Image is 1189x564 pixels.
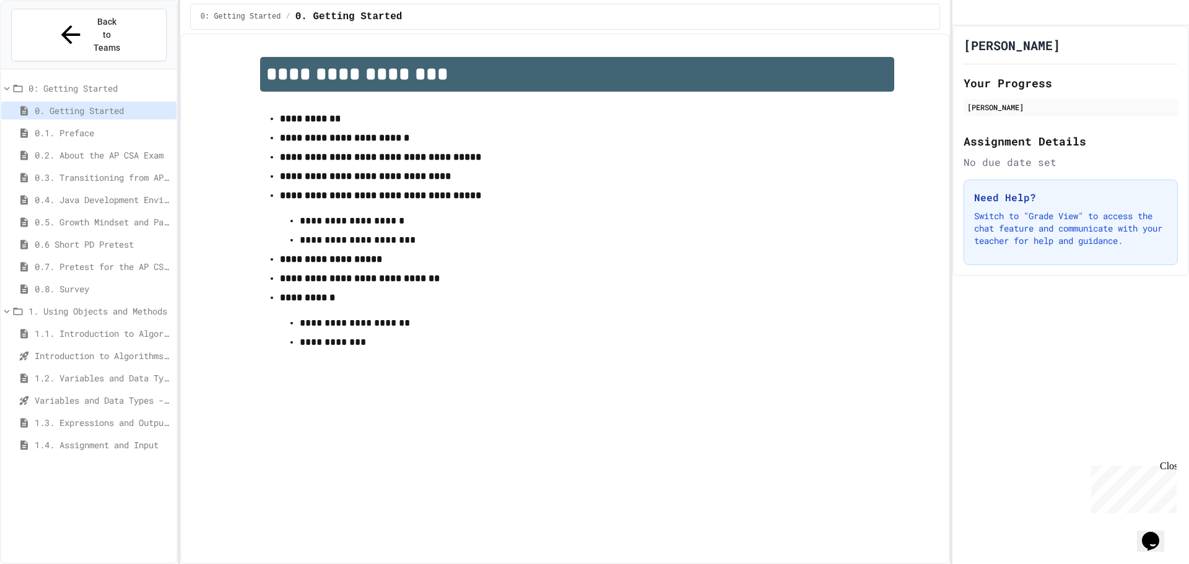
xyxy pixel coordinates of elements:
span: 1.1. Introduction to Algorithms, Programming, and Compilers [35,327,172,340]
span: Variables and Data Types - Quiz [35,394,172,407]
span: 0.1. Preface [35,126,172,139]
span: 0.8. Survey [35,282,172,295]
iframe: chat widget [1086,461,1177,513]
span: 0: Getting Started [201,12,281,22]
span: 1.3. Expressions and Output [New] [35,416,172,429]
span: Introduction to Algorithms, Programming, and Compilers [35,349,172,362]
h2: Your Progress [964,74,1178,92]
span: Back to Teams [92,15,121,54]
h3: Need Help? [974,190,1167,205]
span: 0.3. Transitioning from AP CSP to AP CSA [35,171,172,184]
span: 0: Getting Started [28,82,172,95]
p: Switch to "Grade View" to access the chat feature and communicate with your teacher for help and ... [974,210,1167,247]
h1: [PERSON_NAME] [964,37,1060,54]
div: [PERSON_NAME] [967,102,1174,113]
h2: Assignment Details [964,132,1178,150]
span: 1. Using Objects and Methods [28,305,172,318]
span: / [285,12,290,22]
span: 0.5. Growth Mindset and Pair Programming [35,215,172,228]
span: 1.2. Variables and Data Types [35,371,172,384]
div: No due date set [964,155,1178,170]
span: 0.4. Java Development Environments [35,193,172,206]
span: 0. Getting Started [295,9,403,24]
span: 0.6 Short PD Pretest [35,238,172,251]
span: 1.4. Assignment and Input [35,438,172,451]
div: Chat with us now!Close [5,5,85,79]
iframe: chat widget [1137,514,1177,552]
span: 0.2. About the AP CSA Exam [35,149,172,162]
span: 0. Getting Started [35,104,172,117]
span: 0.7. Pretest for the AP CSA Exam [35,260,172,273]
button: Back to Teams [11,9,167,61]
